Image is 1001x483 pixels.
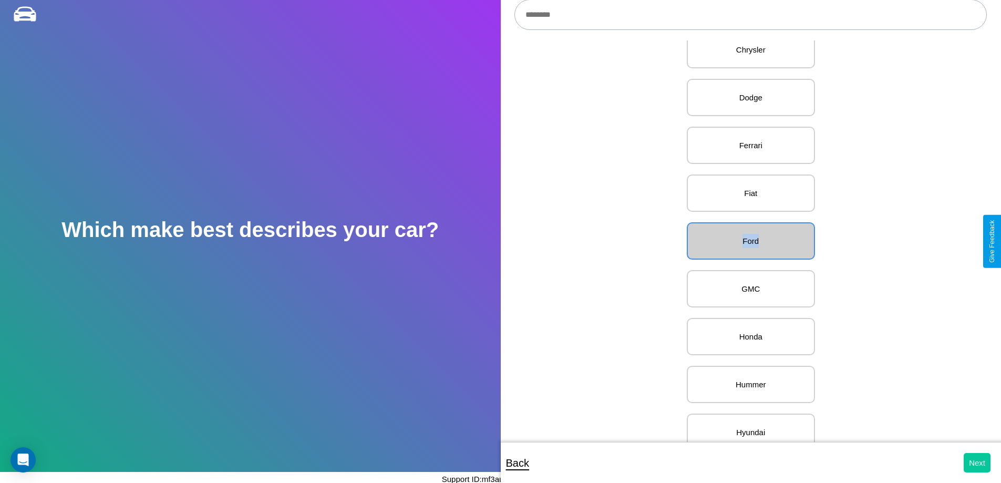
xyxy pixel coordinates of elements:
p: Chrysler [698,43,803,57]
p: Hummer [698,377,803,392]
p: Hyundai [698,425,803,439]
p: Back [506,454,529,472]
button: Next [964,453,990,472]
div: Open Intercom Messenger [11,447,36,472]
div: Give Feedback [988,220,996,263]
p: GMC [698,282,803,296]
p: Honda [698,330,803,344]
p: Ferrari [698,138,803,152]
h2: Which make best describes your car? [61,218,439,242]
p: Dodge [698,90,803,105]
p: Fiat [698,186,803,200]
p: Ford [698,234,803,248]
